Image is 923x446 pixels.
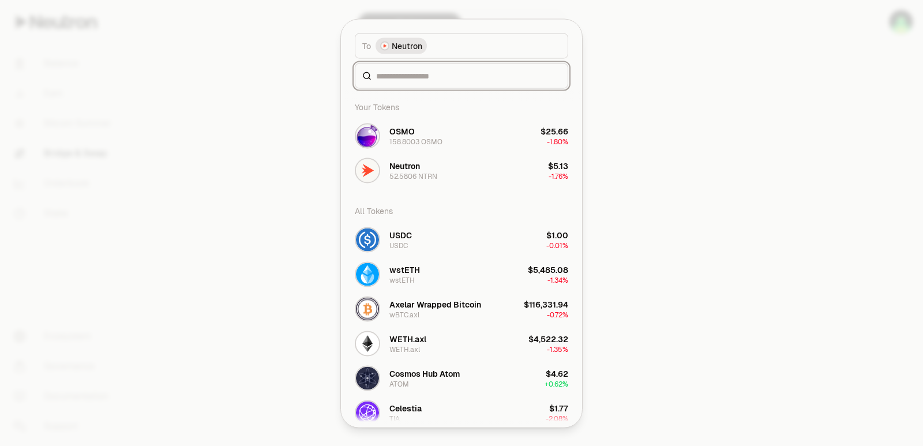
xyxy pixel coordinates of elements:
div: $5.13 [548,160,568,171]
div: Neutron [389,160,420,171]
img: Neutron Logo [381,42,388,49]
img: wBTC.axl Logo [356,297,379,320]
div: $116,331.94 [524,298,568,310]
div: $1.00 [546,229,568,241]
div: Axelar Wrapped Bitcoin [389,298,481,310]
button: OSMO LogoOSMO158.8003 OSMO$25.66-1.80% [348,118,575,153]
img: OSMO Logo [356,124,379,147]
div: TIA [389,414,400,423]
div: wstETH [389,275,415,284]
button: USDC LogoUSDCUSDC$1.00-0.01% [348,222,575,257]
span: Neutron [392,40,422,51]
span: -1.76% [549,171,568,181]
img: USDC Logo [356,228,379,251]
img: TIA Logo [356,401,379,424]
div: WETH.axl [389,333,426,344]
img: NTRN Logo [356,159,379,182]
button: TIA LogoCelestiaTIA$1.77-2.08% [348,395,575,430]
div: USDC [389,241,408,250]
span: -1.34% [547,275,568,284]
div: $4.62 [546,368,568,379]
div: wBTC.axl [389,310,419,319]
div: WETH.axl [389,344,420,354]
span: + 0.62% [545,379,568,388]
button: wstETH LogowstETHwstETH$5,485.08-1.34% [348,257,575,291]
button: NTRN LogoNeutron52.5806 NTRN$5.13-1.76% [348,153,575,188]
div: $5,485.08 [528,264,568,275]
span: -0.01% [546,241,568,250]
div: $25.66 [541,125,568,137]
div: wstETH [389,264,420,275]
span: -0.72% [547,310,568,319]
span: -1.35% [547,344,568,354]
div: Cosmos Hub Atom [389,368,460,379]
img: wstETH Logo [356,263,379,286]
span: -1.80% [547,137,568,146]
div: 158.8003 OSMO [389,137,442,146]
span: -2.08% [546,414,568,423]
img: WETH.axl Logo [356,332,379,355]
div: ATOM [389,379,409,388]
div: USDC [389,229,412,241]
div: $1.77 [549,402,568,414]
button: wBTC.axl LogoAxelar Wrapped BitcoinwBTC.axl$116,331.94-0.72% [348,291,575,326]
div: All Tokens [348,199,575,222]
button: WETH.axl LogoWETH.axlWETH.axl$4,522.32-1.35% [348,326,575,361]
div: 52.5806 NTRN [389,171,437,181]
div: $4,522.32 [528,333,568,344]
button: ToNeutron LogoNeutron [355,33,568,58]
div: Celestia [389,402,422,414]
div: OSMO [389,125,415,137]
button: ATOM LogoCosmos Hub AtomATOM$4.62+0.62% [348,361,575,395]
div: Your Tokens [348,95,575,118]
span: To [362,40,371,51]
img: ATOM Logo [356,366,379,389]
